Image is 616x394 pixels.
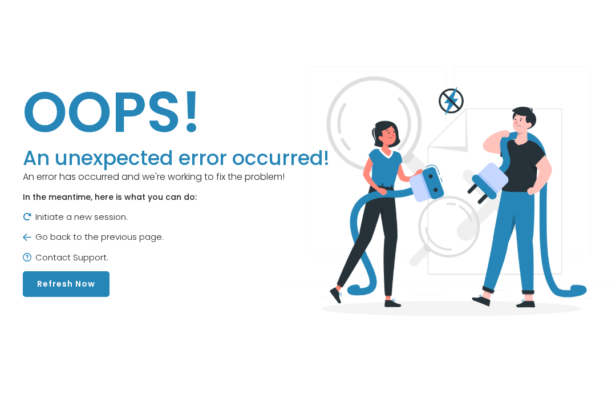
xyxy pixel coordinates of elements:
[23,146,330,170] h3: An unexpected error occurred!
[23,170,330,184] p: An error has occurred and we're working to fix the problem!
[23,191,330,203] p: In the meantime, here is what you can do:
[23,251,330,264] p: Contact Support.
[23,231,330,244] p: Go back to the previous page.
[23,78,330,146] h1: OOPS!
[23,211,330,224] p: Initiate a new session.
[23,271,110,297] button: Refresh Now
